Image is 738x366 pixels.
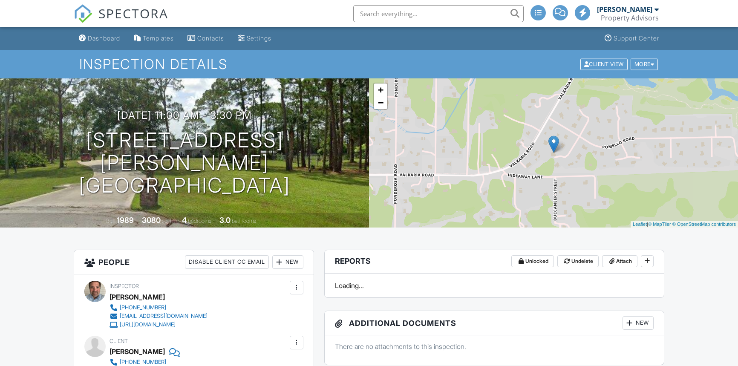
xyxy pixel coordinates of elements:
span: Client [110,338,128,344]
div: [EMAIL_ADDRESS][DOMAIN_NAME] [120,313,208,320]
span: Built [106,218,115,224]
h1: [STREET_ADDRESS][PERSON_NAME] [GEOGRAPHIC_DATA] [14,129,355,196]
a: Contacts [184,31,228,46]
a: [EMAIL_ADDRESS][DOMAIN_NAME] [110,312,208,320]
h1: Inspection Details [79,57,659,72]
a: © MapTiler [648,222,671,227]
a: Support Center [601,31,663,46]
a: Zoom in [374,84,387,96]
h3: Additional Documents [325,311,664,335]
a: Client View [579,61,630,67]
span: bathrooms [232,218,256,224]
a: Settings [234,31,275,46]
div: [PERSON_NAME] [597,5,652,14]
div: Templates [143,35,174,42]
div: Contacts [197,35,224,42]
div: Dashboard [88,35,120,42]
div: New [623,316,654,330]
input: Search everything... [353,5,524,22]
a: SPECTORA [74,12,168,29]
a: Zoom out [374,96,387,109]
a: Leaflet [633,222,647,227]
span: sq. ft. [162,218,174,224]
p: There are no attachments to this inspection. [335,342,654,351]
div: | [631,221,738,228]
div: Support Center [614,35,659,42]
div: [PERSON_NAME] [110,345,165,358]
div: 3080 [142,216,161,225]
a: © OpenStreetMap contributors [672,222,736,227]
div: New [272,255,303,269]
div: 4 [182,216,187,225]
div: Property Advisors [601,14,659,22]
span: SPECTORA [98,4,168,22]
div: Client View [580,58,628,70]
div: [PHONE_NUMBER] [120,304,166,311]
h3: People [74,250,313,274]
span: Inspector [110,283,139,289]
div: 1989 [117,216,134,225]
a: [URL][DOMAIN_NAME] [110,320,208,329]
a: [PHONE_NUMBER] [110,303,208,312]
div: [URL][DOMAIN_NAME] [120,321,176,328]
img: The Best Home Inspection Software - Spectora [74,4,92,23]
h3: [DATE] 11:00 am - 3:30 pm [117,110,252,121]
div: Settings [247,35,271,42]
div: [PHONE_NUMBER] [120,359,166,366]
span: bedrooms [188,218,211,224]
div: 3.0 [219,216,231,225]
div: [PERSON_NAME] [110,291,165,303]
a: Dashboard [75,31,124,46]
div: Disable Client CC Email [185,255,269,269]
a: Templates [130,31,177,46]
div: More [631,58,658,70]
